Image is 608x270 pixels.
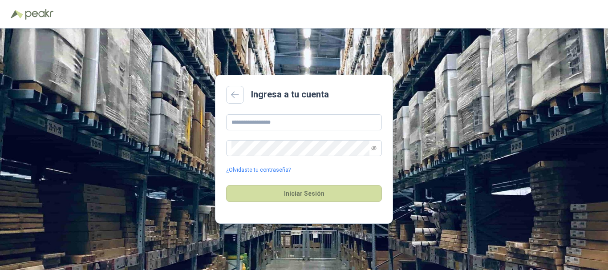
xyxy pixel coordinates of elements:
img: Logo [11,10,23,19]
h2: Ingresa a tu cuenta [251,88,329,101]
button: Iniciar Sesión [226,185,382,202]
img: Peakr [25,9,53,20]
span: eye-invisible [371,145,377,151]
a: ¿Olvidaste tu contraseña? [226,166,291,174]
